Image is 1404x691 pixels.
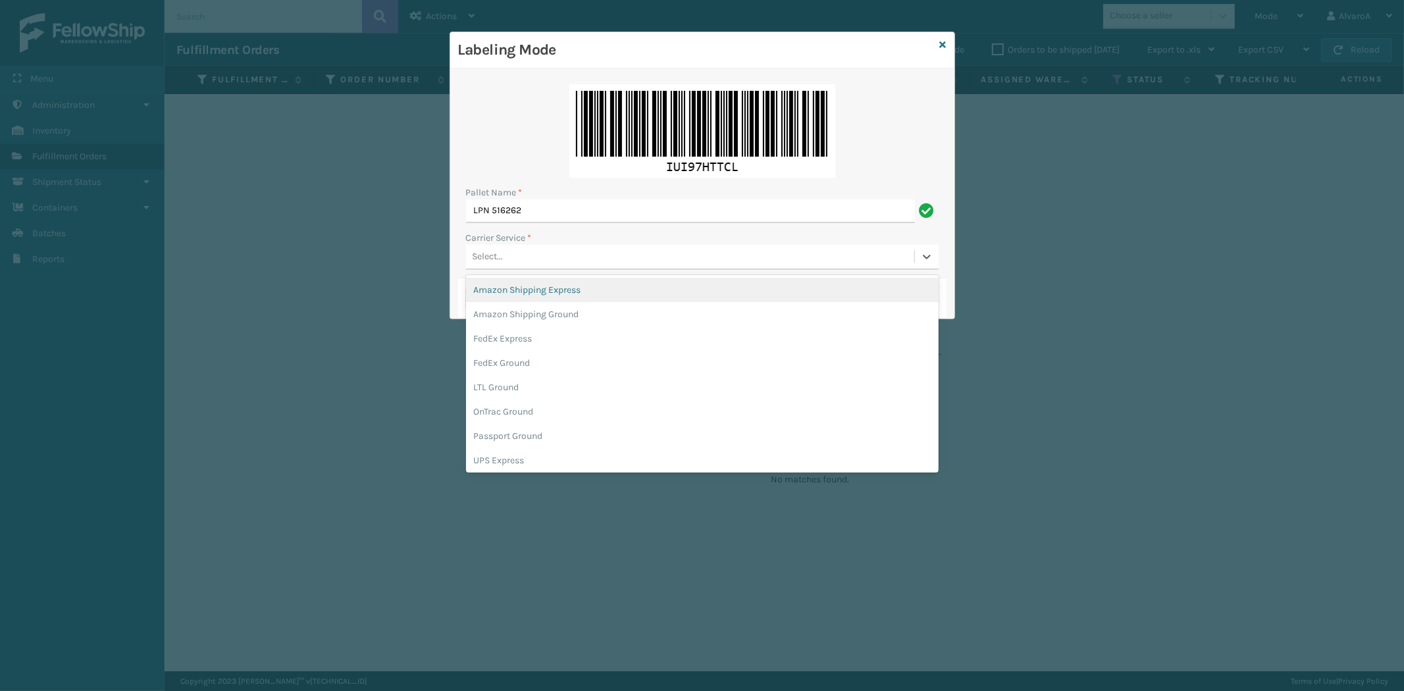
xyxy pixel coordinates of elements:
div: LTL Ground [466,375,939,399]
label: Pallet Name [466,186,523,199]
label: Carrier Service [466,231,532,245]
div: FedEx Express [466,326,939,351]
div: FedEx Ground [466,351,939,375]
div: OnTrac Ground [466,399,939,424]
div: Amazon Shipping Express [466,278,939,302]
img: YUYTvQAAAAZJREFUAwBFWIVygPjAdwAAAABJRU5ErkJggg== [569,84,835,178]
div: Select... [473,250,504,264]
div: UPS Express [466,448,939,473]
h3: Labeling Mode [458,40,935,60]
div: Amazon Shipping Ground [466,302,939,326]
div: Passport Ground [466,424,939,448]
